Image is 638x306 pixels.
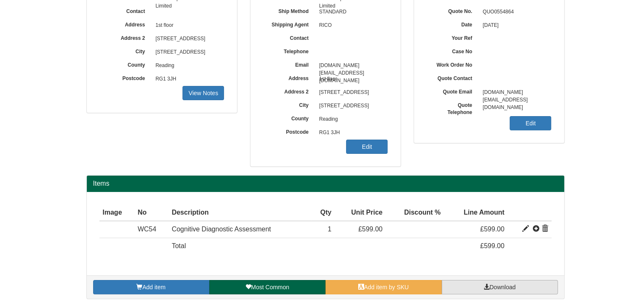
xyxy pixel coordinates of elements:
span: 1 [328,226,331,233]
label: Ship Method [263,5,315,15]
label: Quote Contact [427,73,479,82]
label: Date [427,19,479,29]
label: Address [99,19,151,29]
label: Telephone [263,46,315,55]
span: Add item by SKU [364,284,409,290]
span: Cognitive Diagnostic Assessment [172,226,271,233]
span: RG1 3JH [151,73,224,86]
span: Add item [142,284,165,290]
a: Edit [510,116,551,130]
a: Download [442,280,558,294]
span: £599.00 [358,226,383,233]
label: Quote Telephone [427,99,479,116]
span: [DOMAIN_NAME][EMAIL_ADDRESS][DOMAIN_NAME] [315,59,388,73]
span: 1st floor [315,73,388,86]
label: Work Order No [427,59,479,69]
th: No [134,205,168,221]
label: Address [263,73,315,82]
label: County [99,59,151,69]
span: [STREET_ADDRESS] [315,99,388,113]
span: [STREET_ADDRESS] [151,32,224,46]
th: Qty [311,205,335,221]
label: Quote No. [427,5,479,15]
a: Edit [346,140,388,154]
label: Address 2 [99,32,151,42]
h2: Items [93,180,558,187]
th: Discount % [386,205,444,221]
td: Total [168,238,310,254]
span: [STREET_ADDRESS] [151,46,224,59]
th: Line Amount [444,205,508,221]
span: [STREET_ADDRESS] [315,86,388,99]
span: Reading [315,113,388,126]
label: Quote Email [427,86,479,96]
span: QUO0554864 [479,5,552,19]
span: Reading [151,59,224,73]
label: Contact [99,5,151,15]
label: Shipping Agent [263,19,315,29]
span: £599.00 [480,242,505,249]
span: Download [490,284,516,290]
label: City [263,99,315,109]
label: Postcode [263,126,315,136]
span: RICO [315,19,388,32]
label: Email [263,59,315,69]
a: View Notes [182,86,224,100]
span: Most Common [251,284,289,290]
th: Unit Price [335,205,386,221]
span: RG1 3JH [315,126,388,140]
span: STANDARD [315,5,388,19]
label: Your Ref [427,32,479,42]
label: Case No [427,46,479,55]
td: WC54 [134,221,168,238]
th: Description [168,205,310,221]
label: County [263,113,315,122]
label: Address 2 [263,86,315,96]
span: [DATE] [479,19,552,32]
th: Image [99,205,135,221]
label: Contact [263,32,315,42]
span: [DOMAIN_NAME][EMAIL_ADDRESS][DOMAIN_NAME] [479,86,552,99]
label: City [99,46,151,55]
label: Postcode [99,73,151,82]
span: £599.00 [480,226,505,233]
span: 1st floor [151,19,224,32]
